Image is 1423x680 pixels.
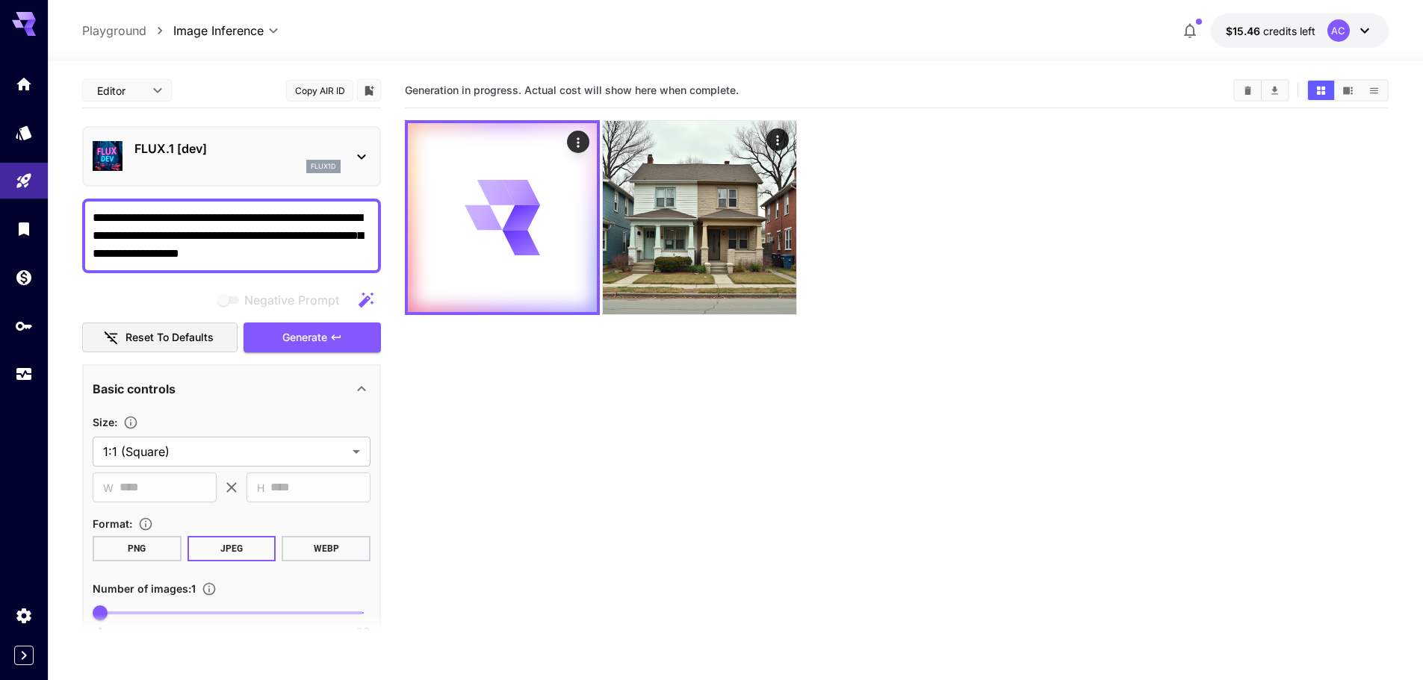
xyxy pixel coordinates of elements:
[15,316,33,335] div: API Keys
[117,415,144,430] button: Adjust the dimensions of the generated image by specifying its width and height in pixels, or sel...
[15,75,33,93] div: Home
[82,322,238,353] button: Reset to defaults
[93,380,176,398] p: Basic controls
[15,606,33,625] div: Settings
[1233,79,1289,102] div: Clear AllDownload All
[93,517,132,530] span: Format :
[1361,81,1387,100] button: Show media in list view
[1263,25,1315,37] span: credits left
[134,140,341,157] p: FLUX.1 [dev]
[15,219,33,238] div: Library
[286,80,353,102] button: Copy AIR ID
[1211,13,1389,48] button: $15.45776AC
[282,328,327,347] span: Generate
[93,536,182,561] button: PNG
[603,121,796,314] img: 9k=
[257,479,264,496] span: H
[766,128,789,151] div: Actions
[15,268,33,287] div: Wallet
[15,123,33,142] div: Models
[93,134,371,179] div: FLUX.1 [dev]flux1d
[15,365,33,384] div: Usage
[1226,23,1315,39] div: $15.45776
[14,646,34,665] button: Expand sidebar
[93,371,371,407] div: Basic controls
[244,291,339,309] span: Negative Prompt
[282,536,371,561] button: WEBP
[1335,81,1361,100] button: Show media in video view
[405,84,739,96] span: Generation in progress. Actual cost will show here when complete.
[362,81,376,99] button: Add to library
[103,443,347,461] span: 1:1 (Square)
[1226,25,1263,37] span: $15.46
[1308,81,1334,100] button: Show media in grid view
[15,172,33,190] div: Playground
[132,517,159,531] button: Choose the file format for the output image.
[567,131,589,153] div: Actions
[93,582,196,595] span: Number of images : 1
[1306,79,1389,102] div: Show media in grid viewShow media in video viewShow media in list view
[82,22,173,40] nav: breadcrumb
[214,290,351,309] span: Negative prompts are not compatible with the selected model.
[196,581,223,596] button: Specify how many images to generate in a single request. Each image generation will be charged se...
[187,536,276,561] button: JPEG
[244,322,381,353] button: Generate
[1262,81,1288,100] button: Download All
[1235,81,1261,100] button: Clear All
[173,22,264,40] span: Image Inference
[1327,19,1350,42] div: AC
[82,22,146,40] a: Playground
[97,83,143,99] span: Editor
[93,416,117,428] span: Size :
[103,479,114,496] span: W
[311,161,336,172] p: flux1d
